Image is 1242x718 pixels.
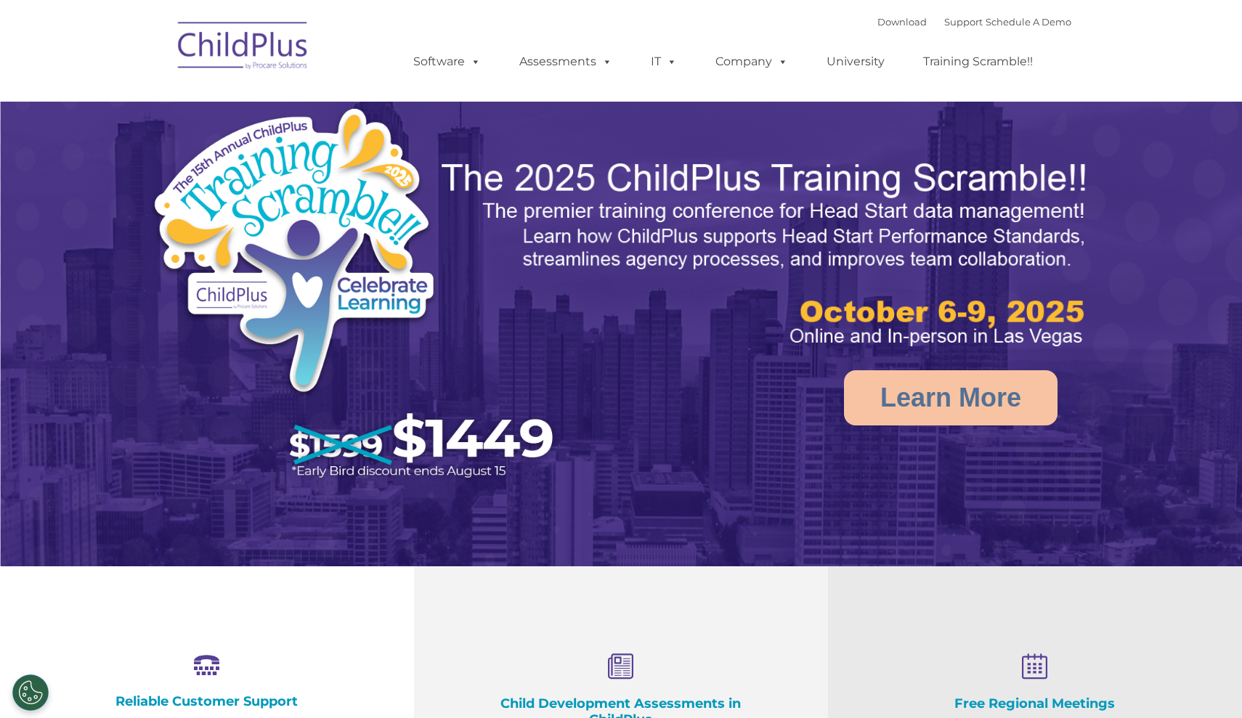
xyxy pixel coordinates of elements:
a: Learn More [844,370,1058,425]
a: University [812,47,899,76]
h4: Reliable Customer Support [73,693,341,709]
a: Download [877,16,927,28]
h4: Free Regional Meetings [901,695,1169,711]
a: Software [399,47,495,76]
a: IT [636,47,691,76]
button: Cookies Settings [12,674,49,711]
a: Assessments [505,47,627,76]
font: | [877,16,1071,28]
a: Company [701,47,803,76]
img: ChildPlus by Procare Solutions [171,12,316,84]
a: Support [944,16,983,28]
a: Schedule A Demo [986,16,1071,28]
a: Training Scramble!! [909,47,1047,76]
